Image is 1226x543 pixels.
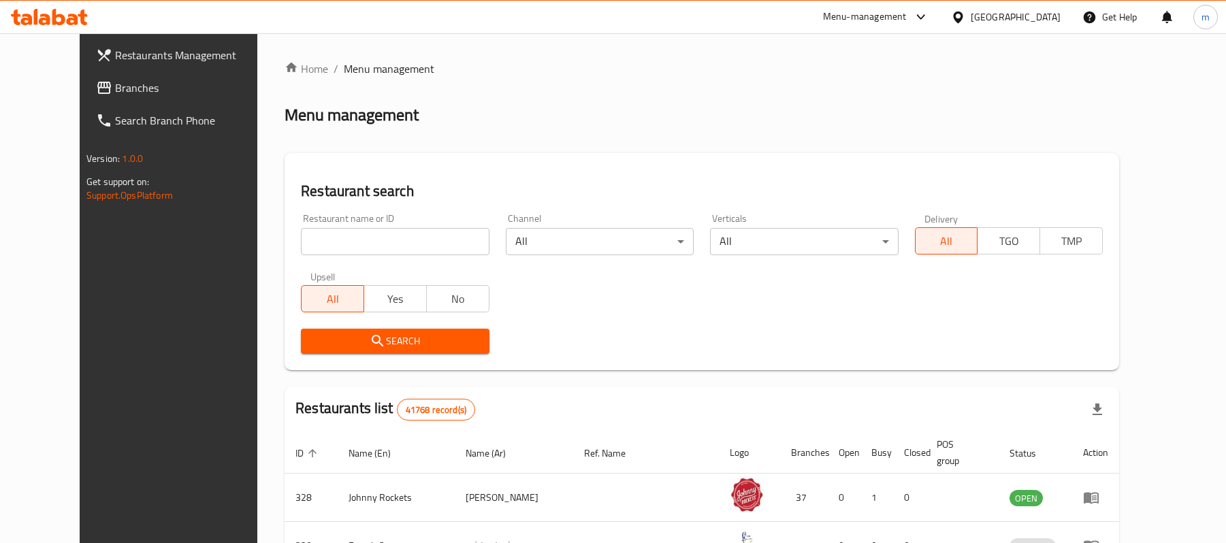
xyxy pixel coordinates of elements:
[584,445,643,461] span: Ref. Name
[1010,491,1043,506] span: OPEN
[115,80,274,96] span: Branches
[301,329,489,354] button: Search
[983,231,1035,251] span: TGO
[828,474,860,522] td: 0
[506,228,694,255] div: All
[719,432,780,474] th: Logo
[301,285,364,312] button: All
[921,231,973,251] span: All
[364,285,427,312] button: Yes
[1010,445,1054,461] span: Status
[780,474,828,522] td: 37
[301,228,489,255] input: Search for restaurant name or ID..
[115,112,274,129] span: Search Branch Phone
[1039,227,1103,254] button: TMP
[937,436,982,469] span: POS group
[860,432,893,474] th: Busy
[85,104,285,137] a: Search Branch Phone
[86,173,149,191] span: Get support on:
[285,61,1119,77] nav: breadcrumb
[780,432,828,474] th: Branches
[285,61,328,77] a: Home
[1046,231,1097,251] span: TMP
[85,39,285,71] a: Restaurants Management
[893,432,926,474] th: Closed
[397,399,475,421] div: Total records count
[710,228,898,255] div: All
[432,289,484,309] span: No
[455,474,573,522] td: [PERSON_NAME]
[312,333,478,350] span: Search
[85,71,285,104] a: Branches
[344,61,434,77] span: Menu management
[338,474,455,522] td: Johnny Rockets
[426,285,489,312] button: No
[915,227,978,254] button: All
[823,9,907,25] div: Menu-management
[86,150,120,167] span: Version:
[971,10,1061,24] div: [GEOGRAPHIC_DATA]
[295,445,321,461] span: ID
[310,271,336,281] label: Upsell
[398,404,474,416] span: 41768 record(s)
[1083,489,1108,506] div: Menu
[349,445,408,461] span: Name (En)
[285,474,338,522] td: 328
[370,289,421,309] span: Yes
[1201,10,1210,24] span: m
[1010,490,1043,506] div: OPEN
[730,478,764,512] img: Johnny Rockets
[334,61,338,77] li: /
[295,398,475,421] h2: Restaurants list
[860,474,893,522] td: 1
[86,186,173,204] a: Support.OpsPlatform
[122,150,143,167] span: 1.0.0
[307,289,359,309] span: All
[301,181,1103,201] h2: Restaurant search
[924,214,958,223] label: Delivery
[466,445,523,461] span: Name (Ar)
[977,227,1040,254] button: TGO
[828,432,860,474] th: Open
[115,47,274,63] span: Restaurants Management
[893,474,926,522] td: 0
[1081,393,1114,426] div: Export file
[285,104,419,126] h2: Menu management
[1072,432,1119,474] th: Action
